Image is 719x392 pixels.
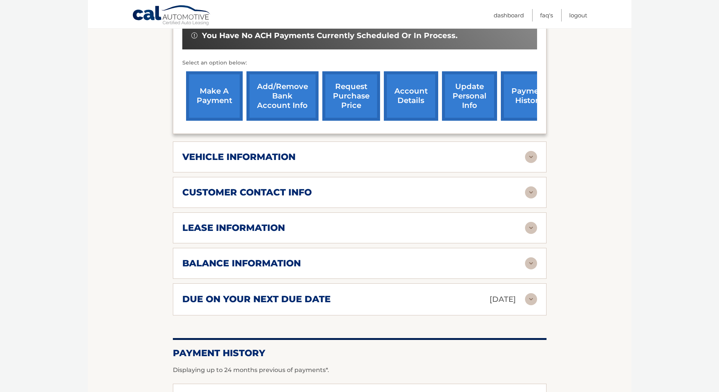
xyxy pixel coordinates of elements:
[490,293,516,306] p: [DATE]
[173,366,547,375] p: Displaying up to 24 months previous of payments*.
[540,9,553,22] a: FAQ's
[384,71,438,121] a: account details
[569,9,587,22] a: Logout
[132,5,211,27] a: Cal Automotive
[501,71,557,121] a: payment history
[182,187,312,198] h2: customer contact info
[191,32,197,38] img: alert-white.svg
[525,222,537,234] img: accordion-rest.svg
[202,31,457,40] span: You have no ACH payments currently scheduled or in process.
[182,294,331,305] h2: due on your next due date
[182,58,537,68] p: Select an option below:
[525,151,537,163] img: accordion-rest.svg
[182,151,296,163] h2: vehicle information
[322,71,380,121] a: request purchase price
[186,71,243,121] a: make a payment
[182,222,285,234] h2: lease information
[182,258,301,269] h2: balance information
[246,71,319,121] a: Add/Remove bank account info
[494,9,524,22] a: Dashboard
[173,347,547,359] h2: Payment History
[525,293,537,305] img: accordion-rest.svg
[525,186,537,198] img: accordion-rest.svg
[442,71,497,121] a: update personal info
[525,257,537,269] img: accordion-rest.svg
